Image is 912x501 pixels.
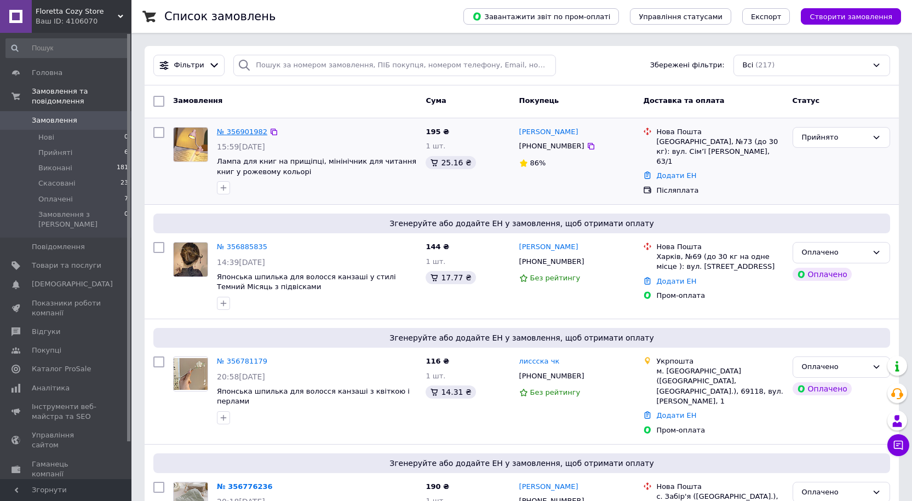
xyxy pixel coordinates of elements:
a: лиссска чк [519,356,560,367]
span: 1 шт. [426,257,445,266]
div: [PHONE_NUMBER] [517,369,587,383]
span: Експорт [751,13,782,21]
span: Управління статусами [639,13,722,21]
span: Замовлення [173,96,222,105]
img: Фото товару [174,243,208,277]
span: Замовлення [32,116,77,125]
a: Додати ЕН [656,411,696,419]
span: Покупці [32,345,61,355]
span: Покупець [519,96,559,105]
div: 14.31 ₴ [426,385,475,399]
span: Показники роботи компанії [32,298,101,318]
span: Інструменти веб-майстра та SEO [32,402,101,422]
span: Виконані [38,163,72,173]
span: 195 ₴ [426,128,449,136]
div: Післяплата [656,186,783,195]
span: Cума [426,96,446,105]
div: [PHONE_NUMBER] [517,255,587,269]
div: Оплачено [802,247,868,258]
div: [GEOGRAPHIC_DATA], №73 (до 30 кг): вул. Сім’ї [PERSON_NAME], 63/1 [656,137,783,167]
div: Харків, №69 (до 30 кг на одне місце ): вул. [STREET_ADDRESS] [656,252,783,272]
span: Завантажити звіт по пром-оплаті [472,11,610,21]
span: Статус [793,96,820,105]
span: 190 ₴ [426,482,449,491]
span: 181 [117,163,128,173]
a: № 356901982 [217,128,267,136]
a: Додати ЕН [656,171,696,180]
span: (217) [755,61,775,69]
div: 17.77 ₴ [426,271,475,284]
div: Пром-оплата [656,425,783,435]
a: [PERSON_NAME] [519,127,578,137]
div: Нова Пошта [656,242,783,252]
h1: Список замовлень [164,10,276,23]
span: Створити замовлення [810,13,892,21]
span: Прийняті [38,148,72,158]
button: Чат з покупцем [887,434,909,456]
span: Товари та послуги [32,261,101,270]
a: Японська шпилька для волосся канзаші з квіткою і перлами [217,387,410,406]
div: Ваш ID: 4106070 [36,16,131,26]
span: Фільтри [174,60,204,71]
div: Нова Пошта [656,127,783,137]
span: Оплачені [38,194,73,204]
span: Всі [743,60,754,71]
span: 14:39[DATE] [217,258,265,267]
a: Лампа для книг на прищіпці, мінінічник для читання книг у рожевому кольорі [217,157,416,176]
div: Укрпошта [656,356,783,366]
span: Без рейтингу [530,388,581,396]
span: Згенеруйте або додайте ЕН у замовлення, щоб отримати оплату [158,332,886,343]
span: Збережені фільтри: [650,60,725,71]
button: Експорт [742,8,790,25]
a: Японська шпилька для волосся канзаші у стилі Темний Місяць з підвісками [217,273,396,291]
div: Оплачено [802,361,868,373]
span: Замовлення з [PERSON_NAME] [38,210,124,229]
button: Створити замовлення [801,8,901,25]
div: Нова Пошта [656,482,783,492]
a: Фото товару [173,127,208,162]
div: Пром-оплата [656,291,783,301]
a: [PERSON_NAME] [519,482,578,492]
a: № 356885835 [217,243,267,251]
span: 15:59[DATE] [217,142,265,151]
span: Доставка та оплата [643,96,724,105]
a: Фото товару [173,242,208,277]
input: Пошук [5,38,129,58]
span: 86% [530,159,546,167]
div: [PHONE_NUMBER] [517,139,587,153]
img: Фото товару [174,358,208,389]
span: Скасовані [38,178,76,188]
span: 1 шт. [426,142,445,150]
button: Завантажити звіт по пром-оплаті [463,8,619,25]
a: [PERSON_NAME] [519,242,578,252]
span: Згенеруйте або додайте ЕН у замовлення, щоб отримати оплату [158,218,886,229]
a: Додати ЕН [656,277,696,285]
div: Оплачено [802,487,868,498]
img: Фото товару [174,128,208,162]
span: 23 [121,178,128,188]
span: 1 шт. [426,372,445,380]
div: 25.16 ₴ [426,156,475,169]
span: Головна [32,68,62,78]
span: Гаманець компанії [32,459,101,479]
span: 144 ₴ [426,243,449,251]
span: Каталог ProSale [32,364,91,374]
span: Відгуки [32,327,60,337]
span: Згенеруйте або додайте ЕН у замовлення, щоб отримати оплату [158,458,886,469]
span: Аналітика [32,383,70,393]
span: Управління сайтом [32,430,101,450]
a: Створити замовлення [790,12,901,20]
a: № 356781179 [217,357,267,365]
div: Оплачено [793,382,852,395]
span: 0 [124,133,128,142]
span: Floretta Cozy Store [36,7,118,16]
span: Нові [38,133,54,142]
span: Замовлення та повідомлення [32,87,131,106]
div: Оплачено [793,268,852,281]
span: Повідомлення [32,242,85,252]
div: м. [GEOGRAPHIC_DATA] ([GEOGRAPHIC_DATA], [GEOGRAPHIC_DATA].), 69118, вул. [PERSON_NAME], 1 [656,366,783,406]
span: Без рейтингу [530,274,581,282]
span: 6 [124,148,128,158]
